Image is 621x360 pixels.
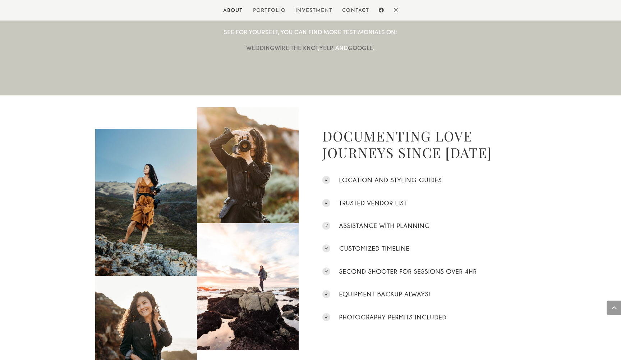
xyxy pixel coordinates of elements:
[322,176,330,184] span: N
[339,200,407,206] span: trusted vendor list
[322,127,492,162] span: Documenting Love Journeys since [DATE]
[339,314,447,320] span: Photography permits included
[197,223,299,351] img: Big Sur family photographer
[322,313,330,321] span: N
[179,27,442,43] p: See for yourself, you can find more testimonials on:
[222,8,243,14] a: About
[95,129,197,276] img: Carmel-photographer
[295,8,332,21] a: Investment
[179,43,442,53] p: , , , and .
[339,268,477,275] span: Second shooter for sessions over 4hr
[348,43,373,52] a: Google
[322,267,330,275] span: N
[319,43,332,52] a: Yelp
[246,43,289,52] a: WeddingWire
[253,8,286,21] a: Portfolio
[339,222,430,229] span: assistance with planning
[290,43,318,52] a: The Knot
[322,290,330,298] span: N
[322,222,330,230] span: N
[322,199,330,207] span: N
[322,244,330,252] span: N
[339,291,431,297] span: Equipment backup always!
[339,245,410,252] span: customized timeline
[339,177,442,183] span: location and styling guides
[342,8,369,21] a: Contact
[197,107,299,223] img: Monterey Photographer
